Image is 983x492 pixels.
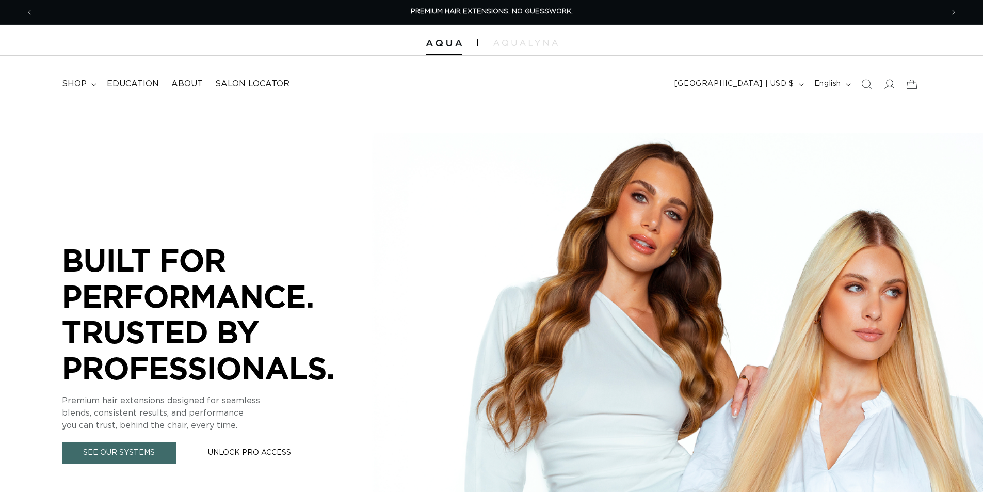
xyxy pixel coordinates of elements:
[855,73,878,96] summary: Search
[171,78,203,89] span: About
[62,242,372,386] p: BUILT FOR PERFORMANCE. TRUSTED BY PROFESSIONALS.
[107,78,159,89] span: Education
[411,8,573,15] span: PREMIUM HAIR EXTENSIONS. NO GUESSWORK.
[187,442,312,464] a: Unlock Pro Access
[209,72,296,96] a: Salon Locator
[426,40,462,47] img: Aqua Hair Extensions
[56,72,101,96] summary: shop
[674,78,794,89] span: [GEOGRAPHIC_DATA] | USD $
[215,78,289,89] span: Salon Locator
[942,3,965,22] button: Next announcement
[18,3,41,22] button: Previous announcement
[493,40,558,46] img: aqualyna.com
[814,78,841,89] span: English
[62,394,372,432] p: Premium hair extensions designed for seamless blends, consistent results, and performance you can...
[62,442,176,464] a: See Our Systems
[668,74,808,94] button: [GEOGRAPHIC_DATA] | USD $
[165,72,209,96] a: About
[101,72,165,96] a: Education
[62,78,87,89] span: shop
[808,74,855,94] button: English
